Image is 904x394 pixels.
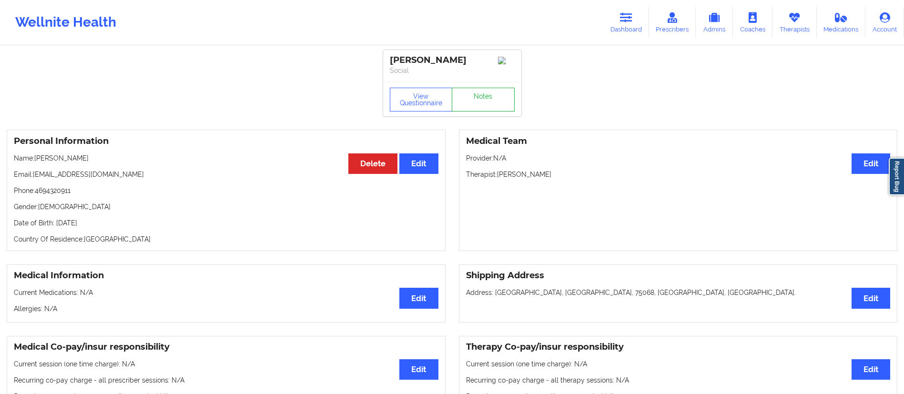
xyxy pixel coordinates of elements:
p: Address: [GEOGRAPHIC_DATA], [GEOGRAPHIC_DATA], 75068, [GEOGRAPHIC_DATA], [GEOGRAPHIC_DATA]. [466,288,891,297]
p: Provider: N/A [466,153,891,163]
h3: Shipping Address [466,270,891,281]
div: [PERSON_NAME] [390,55,515,66]
img: Image%2Fplaceholer-image.png [498,57,515,64]
a: Coaches [733,7,772,38]
button: Edit [852,359,890,380]
h3: Medical Co-pay/insur responsibility [14,342,438,353]
h3: Medical Information [14,270,438,281]
p: Gender: [DEMOGRAPHIC_DATA] [14,202,438,212]
p: Name: [PERSON_NAME] [14,153,438,163]
p: Social [390,66,515,75]
p: Current session (one time charge): N/A [14,359,438,369]
p: Current session (one time charge): N/A [466,359,891,369]
h3: Personal Information [14,136,438,147]
a: Medications [817,7,866,38]
p: Country Of Residence: [GEOGRAPHIC_DATA] [14,234,438,244]
a: Dashboard [603,7,649,38]
a: Prescribers [649,7,696,38]
button: Edit [399,153,438,174]
button: View Questionnaire [390,88,453,111]
h3: Medical Team [466,136,891,147]
a: Admins [696,7,733,38]
button: Edit [852,288,890,308]
p: Allergies: N/A [14,304,438,313]
p: Email: [EMAIL_ADDRESS][DOMAIN_NAME] [14,170,438,179]
h3: Therapy Co-pay/insur responsibility [466,342,891,353]
a: Report Bug [889,158,904,195]
p: Recurring co-pay charge - all prescriber sessions : N/A [14,375,438,385]
p: Date of Birth: [DATE] [14,218,438,228]
button: Delete [348,153,397,174]
a: Therapists [772,7,817,38]
button: Edit [399,359,438,380]
p: Current Medications: N/A [14,288,438,297]
a: Notes [452,88,515,111]
p: Phone: 4694320911 [14,186,438,195]
p: Recurring co-pay charge - all therapy sessions : N/A [466,375,891,385]
p: Therapist: [PERSON_NAME] [466,170,891,179]
button: Edit [852,153,890,174]
button: Edit [399,288,438,308]
a: Account [865,7,904,38]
